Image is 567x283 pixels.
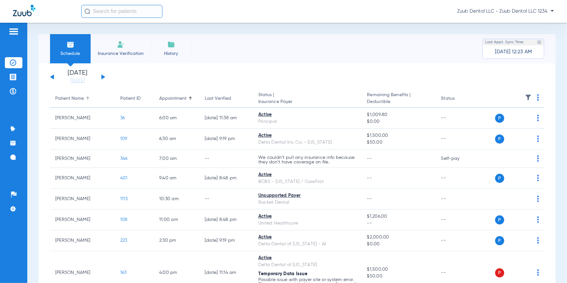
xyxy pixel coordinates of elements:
[120,116,125,120] span: 36
[120,95,149,102] div: Patient ID
[200,189,253,210] td: --
[55,95,110,102] div: Patient Name
[84,8,90,14] img: Search Icon
[367,197,372,201] span: --
[258,111,357,118] div: Active
[58,70,97,84] li: [DATE]
[495,135,504,144] span: P
[537,115,539,121] img: group-dot-blue.svg
[50,210,115,230] td: [PERSON_NAME]
[537,135,539,142] img: group-dot-blue.svg
[495,49,532,55] span: [DATE] 12:23 AM
[495,114,504,123] span: P
[258,98,357,105] span: Insurance Payer
[258,255,357,262] div: Active
[258,139,357,146] div: Delta Dental Ins. Co. - [US_STATE]
[8,28,19,35] img: hamburger-icon
[436,230,480,251] td: --
[436,210,480,230] td: --
[367,118,431,125] span: $0.00
[50,129,115,149] td: [PERSON_NAME]
[154,108,200,129] td: 6:00 AM
[81,5,162,18] input: Search for patients
[159,95,187,102] div: Appointment
[258,213,357,220] div: Active
[200,149,253,168] td: --
[156,50,187,57] span: History
[258,192,357,199] div: Unsupported Payer
[13,5,35,16] img: Zuub Logo
[367,220,431,227] span: --
[258,262,357,268] div: Delta Dental of [US_STATE]
[535,252,567,283] div: Chat Widget
[537,94,539,101] img: group-dot-blue.svg
[436,90,480,108] th: Status
[154,189,200,210] td: 10:30 AM
[537,175,539,181] img: group-dot-blue.svg
[120,95,141,102] div: Patient ID
[436,108,480,129] td: --
[58,78,97,84] a: [DATE]
[537,216,539,223] img: group-dot-blue.svg
[367,111,431,118] span: $1,009.80
[367,156,372,161] span: --
[258,220,357,227] div: United Healthcare
[436,168,480,189] td: --
[120,176,128,180] span: 401
[537,196,539,202] img: group-dot-blue.svg
[495,215,504,225] span: P
[154,129,200,149] td: 6:30 AM
[367,213,431,220] span: $1,206.00
[205,95,231,102] div: Last Verified
[159,95,194,102] div: Appointment
[485,39,524,45] span: Last Appt. Sync Time:
[55,50,86,57] span: Schedule
[362,90,436,108] th: Remaining Benefits |
[50,108,115,129] td: [PERSON_NAME]
[120,238,127,243] span: 223
[50,230,115,251] td: [PERSON_NAME]
[117,41,125,48] img: Manual Insurance Verification
[537,155,539,162] img: group-dot-blue.svg
[205,95,248,102] div: Last Verified
[367,266,431,273] span: $1,500.00
[50,149,115,168] td: [PERSON_NAME]
[200,210,253,230] td: [DATE] 8:48 PM
[525,94,532,101] img: filter.svg
[258,118,357,125] div: Principal
[200,129,253,149] td: [DATE] 9:19 PM
[120,270,127,275] span: 163
[367,234,431,241] span: $2,000.00
[457,8,554,15] span: Zuub Dental LLC - Zuub Dental LLC 1234
[258,132,357,139] div: Active
[367,176,372,180] span: --
[167,41,175,48] img: History
[120,217,128,222] span: 108
[154,230,200,251] td: 2:30 PM
[258,199,357,206] div: Rocket Dental
[50,168,115,189] td: [PERSON_NAME]
[367,241,431,248] span: $0.00
[367,273,431,280] span: $50.00
[495,174,504,183] span: P
[495,236,504,245] span: P
[258,241,357,248] div: Delta Dental of [US_STATE] - AI
[154,210,200,230] td: 11:00 AM
[200,230,253,251] td: [DATE] 9:19 PM
[154,149,200,168] td: 7:00 AM
[258,178,357,185] div: BCBS - [US_STATE] / CareFirst
[537,237,539,244] img: group-dot-blue.svg
[50,189,115,210] td: [PERSON_NAME]
[436,149,480,168] td: Self-pay
[258,172,357,178] div: Active
[495,268,504,277] span: P
[367,98,431,105] span: Deductible
[537,40,542,45] img: last sync help info
[436,189,480,210] td: --
[258,155,357,164] p: We couldn’t pull any insurance info because they don’t have coverage on file.
[436,129,480,149] td: --
[367,132,431,139] span: $1,500.00
[200,108,253,129] td: [DATE] 11:38 AM
[67,41,74,48] img: Schedule
[154,168,200,189] td: 9:40 AM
